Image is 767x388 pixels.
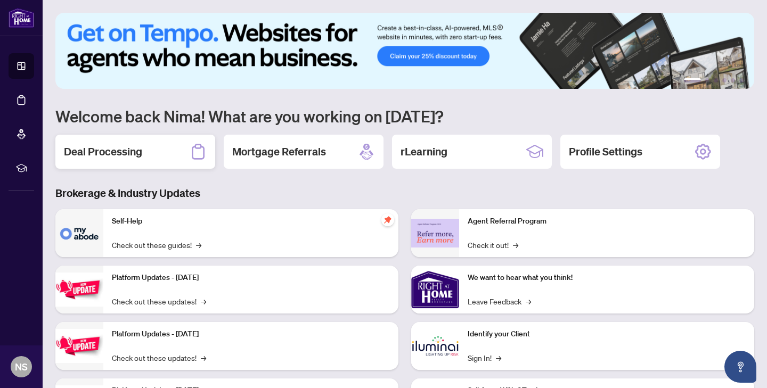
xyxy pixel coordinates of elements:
[64,144,142,159] h2: Deal Processing
[112,295,206,307] a: Check out these updates!→
[112,216,390,227] p: Self-Help
[468,216,746,227] p: Agent Referral Program
[739,78,744,82] button: 6
[401,144,447,159] h2: rLearning
[55,106,754,126] h1: Welcome back Nima! What are you working on [DATE]?
[112,328,390,340] p: Platform Updates - [DATE]
[411,266,459,313] img: We want to hear what you think!
[513,239,518,251] span: →
[112,272,390,284] p: Platform Updates - [DATE]
[496,352,501,364] span: →
[15,359,28,374] span: NS
[724,351,756,383] button: Open asap
[411,322,459,370] img: Identify your Client
[55,273,103,306] img: Platform Updates - July 21, 2025
[411,219,459,248] img: Agent Referral Program
[381,213,394,226] span: pushpin
[526,295,531,307] span: →
[722,78,727,82] button: 4
[705,78,709,82] button: 2
[196,239,201,251] span: →
[112,352,206,364] a: Check out these updates!→
[9,8,34,28] img: logo
[55,186,754,201] h3: Brokerage & Industry Updates
[232,144,326,159] h2: Mortgage Referrals
[569,144,642,159] h2: Profile Settings
[731,78,735,82] button: 5
[112,239,201,251] a: Check out these guides!→
[468,352,501,364] a: Sign In!→
[201,352,206,364] span: →
[55,209,103,257] img: Self-Help
[201,295,206,307] span: →
[468,272,746,284] p: We want to hear what you think!
[468,328,746,340] p: Identify your Client
[468,295,531,307] a: Leave Feedback→
[55,329,103,362] img: Platform Updates - July 8, 2025
[684,78,701,82] button: 1
[468,239,518,251] a: Check it out!→
[714,78,718,82] button: 3
[55,13,754,89] img: Slide 0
